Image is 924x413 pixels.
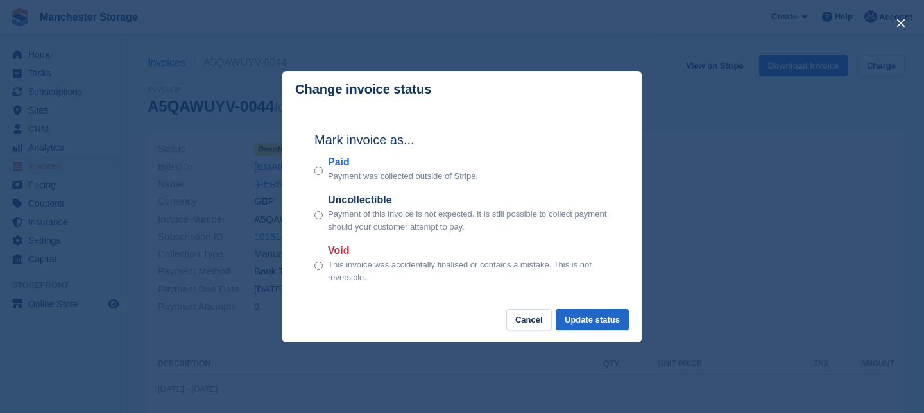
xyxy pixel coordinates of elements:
[328,258,610,283] p: This invoice was accidentally finalised or contains a mistake. This is not reversible.
[328,170,478,183] p: Payment was collected outside of Stripe.
[891,13,911,33] button: close
[506,309,552,330] button: Cancel
[556,309,629,330] button: Update status
[328,243,610,258] label: Void
[295,82,431,97] p: Change invoice status
[328,192,610,208] label: Uncollectible
[328,155,478,170] label: Paid
[328,208,610,233] p: Payment of this invoice is not expected. It is still possible to collect payment should your cust...
[314,130,610,149] h2: Mark invoice as...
